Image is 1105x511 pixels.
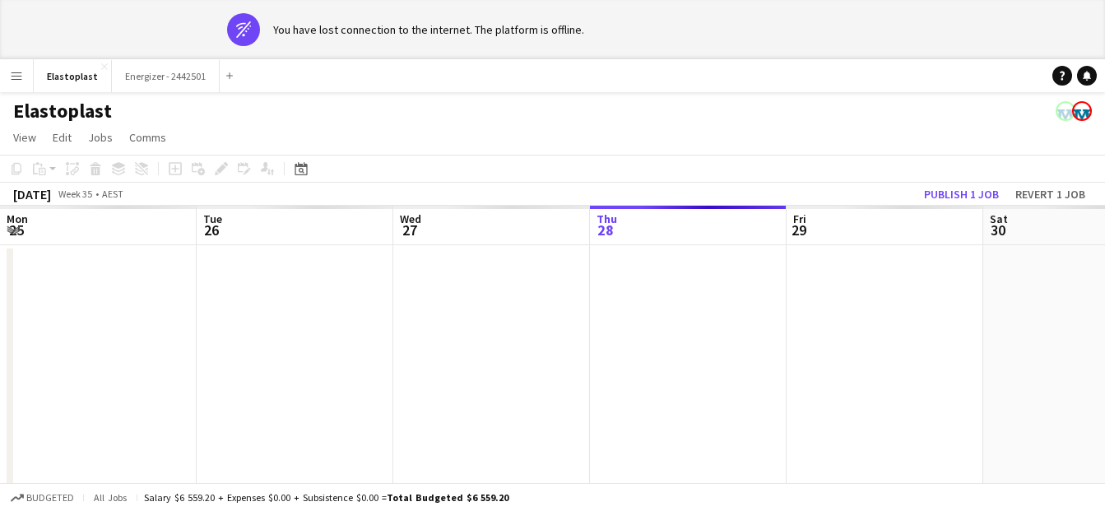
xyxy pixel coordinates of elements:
a: View [7,127,43,148]
button: Publish 1 job [917,183,1005,205]
span: 28 [594,221,617,239]
span: Thu [597,211,617,226]
span: 27 [397,221,421,239]
button: Energizer - 2442501 [112,60,220,92]
span: 29 [791,221,806,239]
div: [DATE] [13,186,51,202]
span: Edit [53,130,72,145]
div: Salary $6 559.20 + Expenses $0.00 + Subsistence $0.00 = [144,491,508,504]
h1: Elastoplast [13,99,112,123]
span: Wed [400,211,421,226]
span: Week 35 [54,188,95,200]
div: AEST [102,188,123,200]
a: Edit [46,127,78,148]
span: Mon [7,211,28,226]
app-user-avatar: Kristin Kenneally [1072,101,1092,121]
div: You have lost connection to the internet. The platform is offline. [273,22,584,37]
span: All jobs [91,491,130,504]
span: Comms [129,130,166,145]
span: 26 [201,221,222,239]
span: 30 [987,221,1008,239]
app-user-avatar: Kristin Kenneally [1056,101,1075,121]
a: Comms [123,127,173,148]
span: Sat [990,211,1008,226]
span: Jobs [88,130,113,145]
span: Fri [793,211,806,226]
span: Total Budgeted $6 559.20 [387,491,508,504]
span: Tue [203,211,222,226]
button: Budgeted [8,489,77,507]
span: Budgeted [26,492,74,504]
button: Revert 1 job [1009,183,1092,205]
span: View [13,130,36,145]
button: Elastoplast [34,60,112,92]
span: 25 [4,221,28,239]
a: Jobs [81,127,119,148]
